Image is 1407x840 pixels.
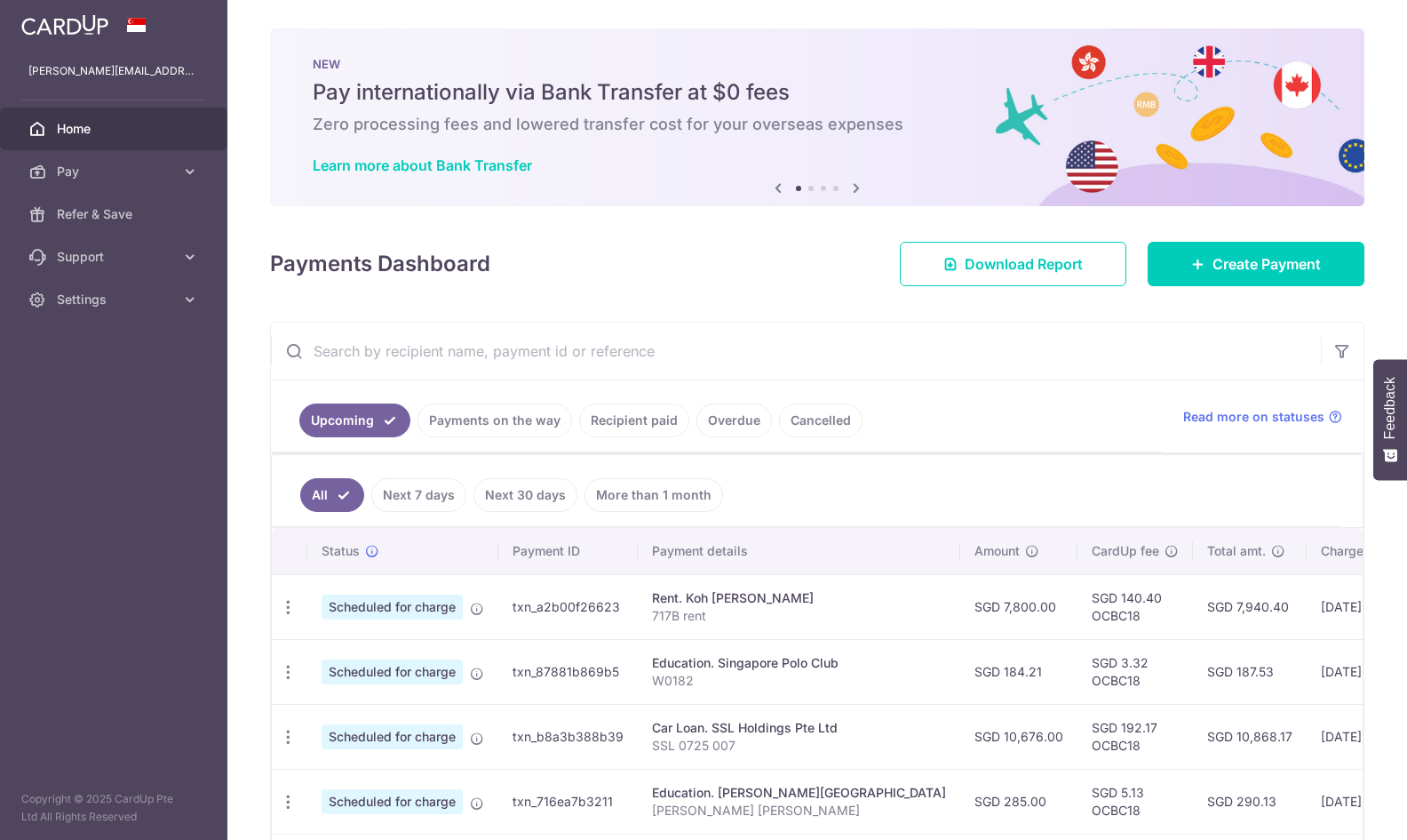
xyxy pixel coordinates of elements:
span: Refer & Save [57,205,174,223]
a: Download Report [900,242,1126,286]
a: Payments on the way [417,404,572,437]
span: Home [57,120,174,138]
button: Feedback - Show survey [1373,359,1407,480]
a: Cancelled [779,404,862,437]
span: Feedback [1382,377,1398,439]
th: Payment details [638,528,960,574]
span: Settings [57,291,174,308]
a: Overdue [696,404,772,437]
span: Scheduled for charge [322,660,463,684]
td: SGD 184.21 [960,639,1077,704]
td: SGD 3.32 OCBC18 [1077,639,1193,704]
p: W0182 [652,672,946,690]
span: Download Report [965,253,1083,275]
a: Next 30 days [473,478,577,512]
div: Car Loan. SSL Holdings Pte Ltd [652,719,946,737]
input: Search by recipient name, payment id or reference [271,323,1321,380]
span: Scheduled for charge [322,595,463,620]
p: [PERSON_NAME] [PERSON_NAME] [652,802,946,820]
td: SGD 285.00 [960,769,1077,834]
td: SGD 7,800.00 [960,574,1077,639]
span: Total amt. [1207,542,1266,560]
a: Create Payment [1148,242,1364,286]
h4: Payments Dashboard [270,248,490,280]
td: txn_87881b869b5 [498,639,638,704]
td: txn_b8a3b388b39 [498,704,638,769]
td: SGD 10,868.17 [1193,704,1307,769]
span: Scheduled for charge [322,789,463,814]
h6: Zero processing fees and lowered transfer cost for your overseas expenses [313,114,1322,135]
a: All [300,478,364,512]
a: Read more on statuses [1183,408,1342,426]
img: Bank transfer banner [270,28,1364,206]
td: SGD 290.13 [1193,769,1307,834]
a: Next 7 days [371,478,466,512]
td: SGD 7,940.40 [1193,574,1307,639]
th: Payment ID [498,528,638,574]
span: Scheduled for charge [322,724,463,749]
div: Education. [PERSON_NAME][GEOGRAPHIC_DATA] [652,784,946,802]
span: Amount [974,542,1020,560]
a: Learn more about Bank Transfer [313,156,532,174]
span: Charge date [1321,542,1394,560]
p: 717B rent [652,607,946,625]
img: CardUp [21,14,108,36]
td: SGD 10,676.00 [960,704,1077,769]
p: NEW [313,57,1322,71]
p: [PERSON_NAME][EMAIL_ADDRESS][DOMAIN_NAME] [28,62,199,80]
td: SGD 187.53 [1193,639,1307,704]
td: SGD 140.40 OCBC18 [1077,574,1193,639]
span: CardUp fee [1092,542,1159,560]
span: Support [57,248,174,266]
td: SGD 5.13 OCBC18 [1077,769,1193,834]
div: Education. Singapore Polo Club [652,654,946,672]
span: Status [322,542,360,560]
span: Create Payment [1212,253,1321,275]
span: Pay [57,163,174,180]
span: Read more on statuses [1183,408,1324,426]
td: txn_716ea7b3211 [498,769,638,834]
td: SGD 192.17 OCBC18 [1077,704,1193,769]
a: Upcoming [299,404,410,437]
div: Rent. Koh [PERSON_NAME] [652,589,946,607]
a: Recipient paid [579,404,689,437]
p: SSL 0725 007 [652,737,946,755]
td: txn_a2b00f26623 [498,574,638,639]
h5: Pay internationally via Bank Transfer at $0 fees [313,78,1322,107]
a: More than 1 month [584,478,723,512]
